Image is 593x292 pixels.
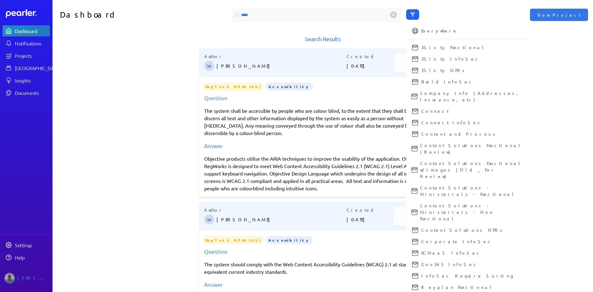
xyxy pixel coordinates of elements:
button: More Info [394,207,441,226]
span: RegTech NFRs (AU) [203,83,263,91]
p: Author [204,207,347,213]
span: Content Solutions NFRs [421,227,524,233]
span: More Info [401,210,434,222]
a: Insights [2,75,50,86]
div: Projects [15,53,49,59]
button: Content Solutions Functional (Review) [406,140,529,158]
span: Content Solutions Functional w/Images (Old _ For Review) [420,160,524,180]
span: Accessibility [266,83,313,91]
a: Projects [2,50,50,61]
p: Created [347,207,394,213]
span: Content Solutions Functional (Review) [420,142,524,155]
button: Content Solutions - Ministerials - Non Functional [406,200,529,224]
div: Dashboard [15,28,49,34]
a: [GEOGRAPHIC_DATA] [2,62,50,74]
a: Help [2,252,50,263]
span: 3Sixty InfoSec [421,56,524,62]
button: 3Sixty NFRs [406,65,529,76]
button: Content Solutions Functional w/Images (Old _ For Review) [406,158,529,182]
div: Settings [15,242,49,248]
button: More Info [394,53,441,72]
button: Build InfoSec [406,76,529,87]
span: ECMaaS InfoSec [421,250,524,256]
p: Author [204,53,347,60]
span: Build InfoSec [421,78,524,85]
span: Content Solutions - Ministerials - Non Functional [420,202,524,222]
div: Answer [204,142,441,150]
a: Documents [2,87,50,98]
span: Corporate InfoSec [421,238,524,245]
a: Settings [2,239,50,251]
button: Everywhere [406,25,529,36]
div: [PERSON_NAME] [17,273,48,283]
span: Accessibility [266,236,313,244]
div: Question [204,94,441,102]
button: Connect InfoSec [406,117,529,128]
button: Content and Process [406,128,529,140]
h1: Search Results [199,35,446,43]
span: 3Sixty NFRs [421,67,524,74]
a: Dashboard [6,9,50,18]
button: InfoSec Require Sorting [406,270,529,281]
button: New Project [530,9,588,21]
h1: Dashboard [60,7,188,22]
span: 3Sixty Functional [421,44,524,51]
span: RegTech NFRs (AU) [203,236,263,244]
div: Answer [204,280,441,289]
span: Gov365 InfoSec [421,261,524,268]
a: Jason Riches's photo[PERSON_NAME] [2,270,50,286]
p: [PERSON_NAME] [217,213,347,226]
p: Created [347,53,394,60]
span: Connect [421,108,524,114]
button: Content Solutions NFRs [406,224,529,236]
a: Notifications [2,38,50,49]
div: Documents [15,90,49,96]
button: ECMaaS InfoSec [406,247,529,259]
span: Company Info (Addresses, Insurance, etc) [420,90,524,103]
button: Gov365 InfoSec [406,259,529,270]
div: Notifications [15,40,49,46]
p: The system should comply with the Web Content Accessibility Guidelines (WCAG) 2.1 at standard AA ... [204,260,441,275]
button: Company Info (Addresses, Insurance, etc) [406,87,529,105]
span: Connect InfoSec [421,119,524,126]
span: Steve Ackermann [204,61,214,71]
button: Connect [406,105,529,117]
span: Content Solutions - Ministerials - Functional [420,184,524,197]
span: Content and Process [421,131,524,137]
button: 3Sixty Functional [406,42,529,53]
p: The system shall be accessible by people who are colour blind, to the extent that they shall be a... [204,107,441,137]
div: Help [15,254,49,260]
div: Question [204,247,441,256]
span: Everywhere [421,28,524,34]
div: Insights [15,77,49,83]
span: Keyplan Functional [421,284,524,290]
button: 3Sixty InfoSec [406,53,529,65]
button: Corporate InfoSec [406,236,529,247]
a: Dashboard [2,25,50,36]
span: Steve Ackermann [204,214,214,224]
div: Objective products utilise the ARIA techniques to improve the usability of the application. Objec... [204,155,441,192]
img: Jason Riches [4,273,15,283]
span: New Project [537,12,581,18]
p: [PERSON_NAME] [217,60,347,72]
div: [GEOGRAPHIC_DATA] [15,65,61,71]
p: [DATE] [347,60,394,72]
span: More Info [401,57,434,69]
span: InfoSec Require Sorting [421,273,524,279]
button: Content Solutions - Ministerials - Functional [406,182,529,200]
p: [DATE] [347,213,394,226]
